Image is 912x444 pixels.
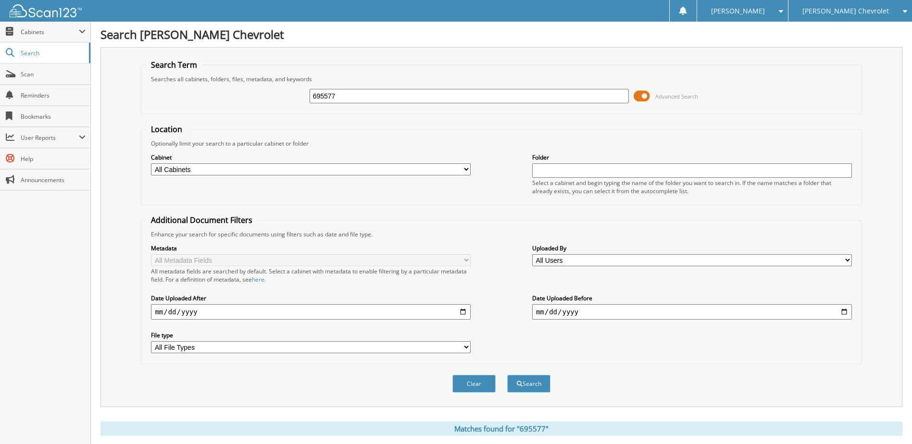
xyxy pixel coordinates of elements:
[151,267,471,284] div: All metadata fields are searched by default. Select a cabinet with metadata to enable filtering b...
[10,4,82,17] img: scan123-logo-white.svg
[532,179,852,195] div: Select a cabinet and begin typing the name of the folder you want to search in. If the name match...
[802,8,889,14] span: [PERSON_NAME] Chevrolet
[532,294,852,302] label: Date Uploaded Before
[711,8,765,14] span: [PERSON_NAME]
[151,153,471,161] label: Cabinet
[507,375,550,393] button: Search
[21,176,86,184] span: Announcements
[21,112,86,121] span: Bookmarks
[21,155,86,163] span: Help
[21,70,86,78] span: Scan
[21,49,84,57] span: Search
[151,294,471,302] label: Date Uploaded After
[252,275,264,284] a: here
[146,139,856,148] div: Optionally limit your search to a particular cabinet or folder
[100,421,902,436] div: Matches found for "695577"
[100,26,902,42] h1: Search [PERSON_NAME] Chevrolet
[146,230,856,238] div: Enhance your search for specific documents using filters such as date and file type.
[151,331,471,339] label: File type
[532,304,852,320] input: end
[146,124,187,135] legend: Location
[21,28,79,36] span: Cabinets
[532,153,852,161] label: Folder
[151,304,471,320] input: start
[655,93,698,100] span: Advanced Search
[532,244,852,252] label: Uploaded By
[452,375,496,393] button: Clear
[21,134,79,142] span: User Reports
[146,60,202,70] legend: Search Term
[146,215,257,225] legend: Additional Document Filters
[151,244,471,252] label: Metadata
[21,91,86,99] span: Reminders
[146,75,856,83] div: Searches all cabinets, folders, files, metadata, and keywords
